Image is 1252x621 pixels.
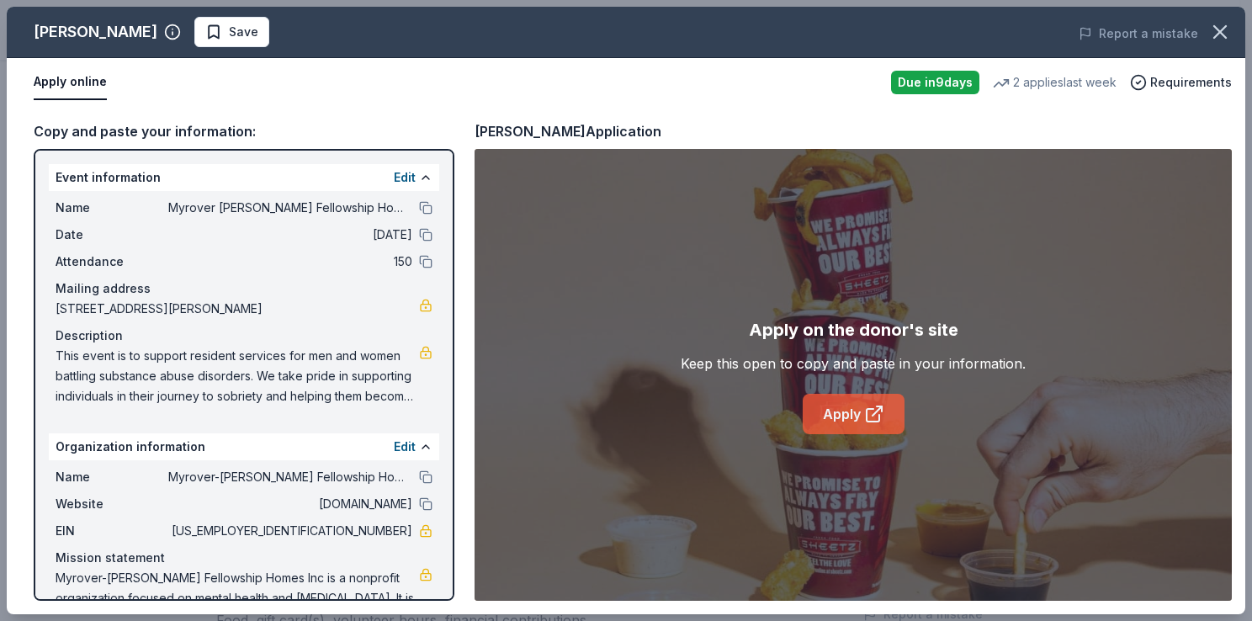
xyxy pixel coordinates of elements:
div: Event information [49,164,439,191]
span: This event is to support resident services for men and women battling substance abuse disorders. ... [56,346,419,406]
span: Name [56,198,168,218]
span: EIN [56,521,168,541]
span: Requirements [1150,72,1232,93]
button: Apply online [34,65,107,100]
div: Apply on the donor's site [749,316,958,343]
span: Myrover-[PERSON_NAME] Fellowship Homes Inc [168,467,412,487]
span: Save [229,22,258,42]
span: Attendance [56,252,168,272]
a: Apply [803,394,905,434]
button: Save [194,17,269,47]
div: [PERSON_NAME] [34,19,157,45]
span: 150 [168,252,412,272]
div: 2 applies last week [993,72,1117,93]
span: Name [56,467,168,487]
div: Keep this open to copy and paste in your information. [681,353,1026,374]
div: Copy and paste your information: [34,120,454,142]
div: Mission statement [56,548,432,568]
button: Edit [394,437,416,457]
span: [DATE] [168,225,412,245]
span: [US_EMPLOYER_IDENTIFICATION_NUMBER] [168,521,412,541]
span: Date [56,225,168,245]
button: Report a mistake [1079,24,1198,44]
div: Organization information [49,433,439,460]
button: Requirements [1130,72,1232,93]
span: Website [56,494,168,514]
span: [STREET_ADDRESS][PERSON_NAME] [56,299,419,319]
div: Mailing address [56,279,432,299]
div: Due in 9 days [891,71,979,94]
button: Edit [394,167,416,188]
div: Description [56,326,432,346]
span: Myrover [PERSON_NAME] Fellowship Homes Inc 64th annual celebration [168,198,412,218]
span: [DOMAIN_NAME] [168,494,412,514]
div: [PERSON_NAME] Application [475,120,661,142]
